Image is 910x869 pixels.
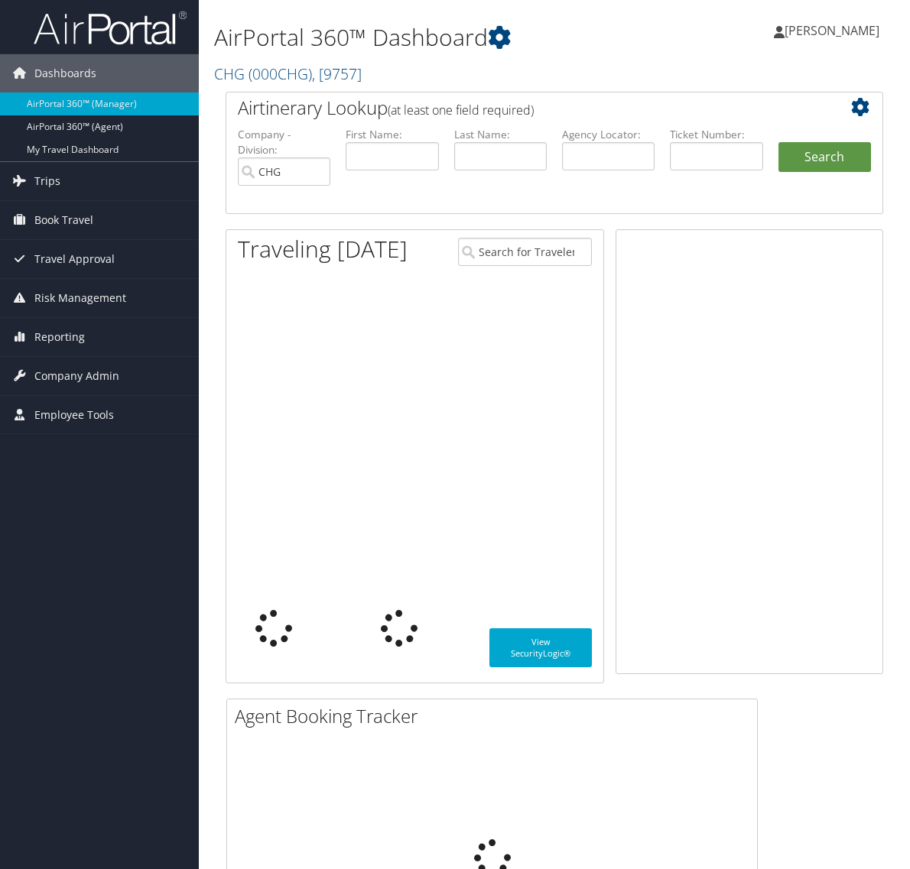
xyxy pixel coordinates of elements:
label: Ticket Number: [670,127,762,142]
img: airportal-logo.png [34,10,187,46]
h1: Traveling [DATE] [238,233,408,265]
span: Book Travel [34,201,93,239]
h2: Agent Booking Tracker [235,703,757,729]
h1: AirPortal 360™ Dashboard [214,21,668,54]
h2: Airtinerary Lookup [238,95,817,121]
span: Employee Tools [34,396,114,434]
input: Search for Traveler [458,238,593,266]
label: Agency Locator: [562,127,655,142]
a: CHG [214,63,362,84]
span: Trips [34,162,60,200]
span: ( 000CHG ) [249,63,312,84]
span: (at least one field required) [388,102,534,118]
button: Search [778,142,871,173]
label: First Name: [346,127,438,142]
span: Company Admin [34,357,119,395]
span: Risk Management [34,279,126,317]
span: Travel Approval [34,240,115,278]
span: [PERSON_NAME] [785,22,879,39]
label: Last Name: [454,127,547,142]
span: , [ 9757 ] [312,63,362,84]
a: View SecurityLogic® [489,628,592,667]
a: [PERSON_NAME] [774,8,895,54]
span: Dashboards [34,54,96,92]
span: Reporting [34,318,85,356]
label: Company - Division: [238,127,330,158]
